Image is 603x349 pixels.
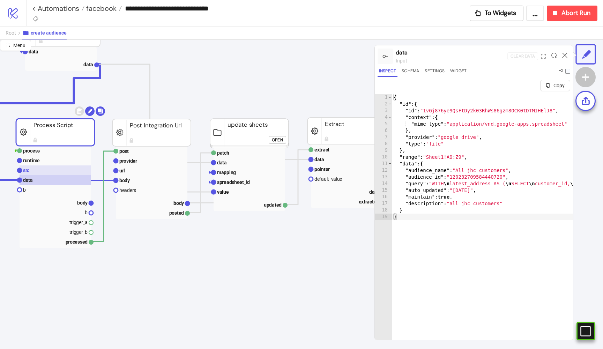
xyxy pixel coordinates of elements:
text: data [314,157,324,162]
text: mapping [217,170,236,175]
span: To Widgets [485,9,516,17]
text: provider [119,158,137,164]
div: data [396,48,507,57]
button: Settings [423,67,446,77]
div: 15 [375,187,392,194]
div: 12 [375,167,392,174]
a: facebook [84,5,122,12]
text: pointer [314,166,330,172]
text: post [119,148,129,154]
button: ... [526,6,544,21]
button: To Widgets [470,6,524,21]
span: Toggle code folding, rows 1 through 19 [388,94,392,101]
div: 6 [375,127,392,134]
button: Schema [400,67,420,77]
div: 1 [375,94,392,101]
span: Menu [13,43,25,48]
text: spreadsheet_id [217,179,250,185]
text: process [23,148,40,154]
text: default_value [314,176,342,182]
a: < Automations [32,5,84,12]
button: Open [269,136,286,144]
button: Abort Run [547,6,597,21]
div: 10 [375,154,392,161]
text: runtime [23,158,40,163]
button: create audience [22,27,67,39]
div: 19 [375,214,392,220]
span: Root [6,30,16,36]
span: copy [546,83,551,88]
button: Copy [540,80,570,91]
div: 7 [375,134,392,141]
div: 13 [375,174,392,180]
text: src [23,168,29,173]
span: Toggle code folding, rows 4 through 6 [388,114,392,121]
text: body [119,178,130,183]
span: Abort Run [561,9,590,17]
text: data [23,177,33,183]
text: data [369,189,379,195]
button: Widget [449,67,468,77]
text: data [217,160,227,165]
div: 9 [375,147,392,154]
text: value [217,189,229,195]
span: Toggle code folding, rows 2 through 9 [388,101,392,107]
span: Copy [553,83,565,88]
span: Toggle code folding, rows 11 through 18 [388,161,392,167]
button: Root [6,27,22,39]
span: facebook [84,4,117,13]
button: Inspect [378,67,397,77]
div: 8 [375,141,392,147]
text: url [119,168,125,173]
div: 2 [375,101,392,107]
text: extract [314,147,329,153]
div: 17 [375,200,392,207]
div: input [396,57,507,65]
text: headers [119,187,136,193]
text: b [23,187,26,193]
div: 14 [375,180,392,187]
div: 16 [375,194,392,200]
text: body [77,200,88,206]
div: Open [272,136,283,144]
div: 5 [375,121,392,127]
text: data [83,62,93,67]
div: 18 [375,207,392,214]
span: radius-bottomright [6,43,10,47]
div: 4 [375,114,392,121]
div: 11 [375,161,392,167]
text: patch [217,150,229,156]
text: body [173,200,184,206]
span: expand [541,54,546,59]
div: 3 [375,107,392,114]
text: b [85,210,88,215]
span: create audience [31,30,67,36]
